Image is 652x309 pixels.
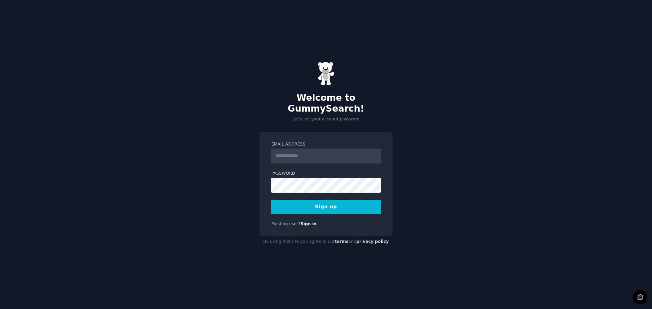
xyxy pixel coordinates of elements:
[259,93,393,114] h2: Welcome to GummySearch!
[259,236,393,247] div: By using this site you agree to our and
[271,221,301,226] span: Existing user?
[259,116,393,122] p: Let's set your account password
[335,239,348,244] a: terms
[301,221,317,226] a: Sign in
[271,200,381,214] button: Sign up
[271,171,381,177] label: Password
[318,62,334,85] img: Gummy Bear
[271,141,381,148] label: Email Address
[356,239,389,244] a: privacy policy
